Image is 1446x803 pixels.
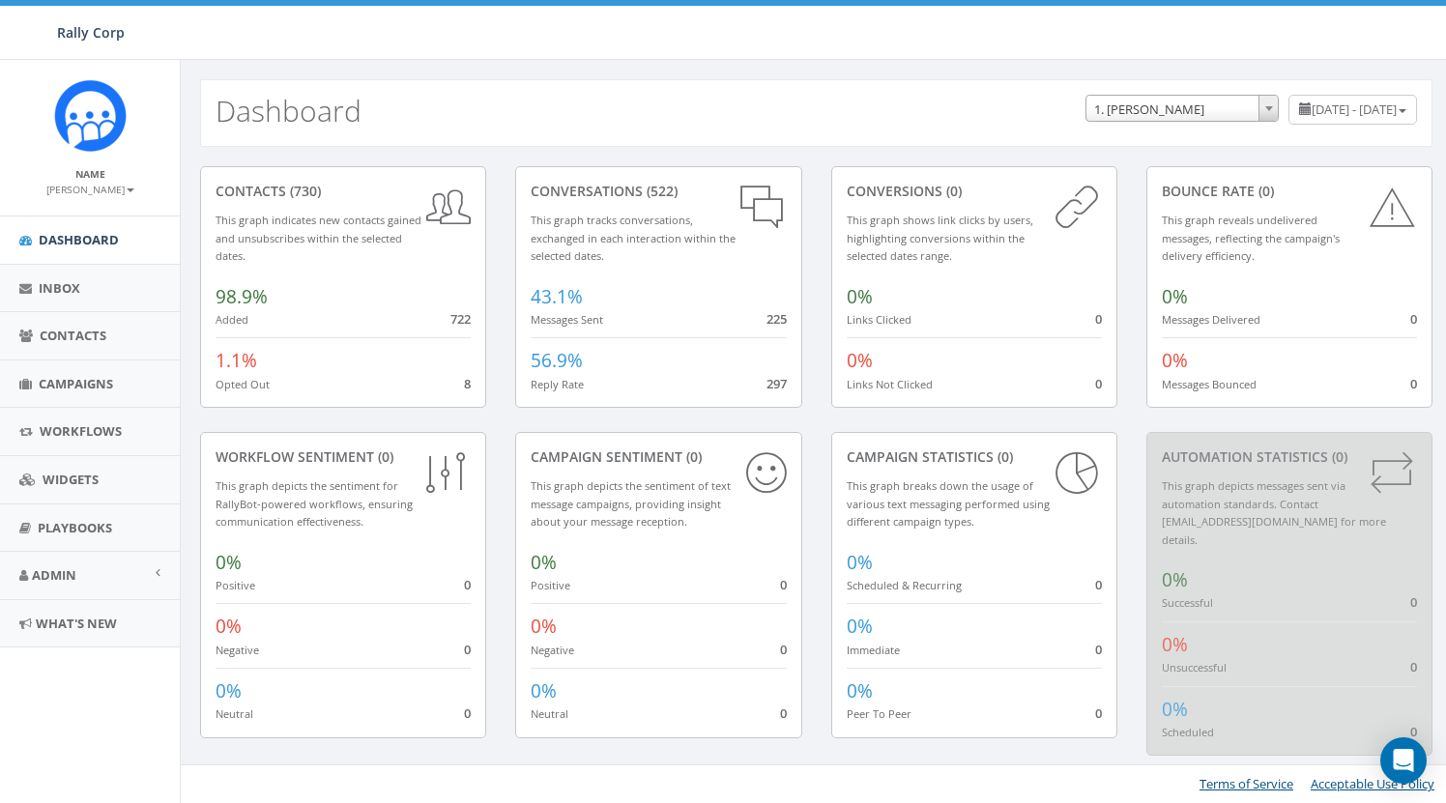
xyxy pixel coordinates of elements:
[1162,447,1417,467] div: Automation Statistics
[1162,312,1260,327] small: Messages Delivered
[766,310,787,328] span: 225
[847,550,873,575] span: 0%
[464,641,471,658] span: 0
[216,678,242,703] span: 0%
[1162,284,1188,309] span: 0%
[1162,348,1188,373] span: 0%
[464,704,471,722] span: 0
[531,377,584,391] small: Reply Rate
[847,578,962,592] small: Scheduled & Recurring
[46,180,134,197] a: [PERSON_NAME]
[40,327,106,344] span: Contacts
[1328,447,1347,466] span: (0)
[531,678,557,703] span: 0%
[1162,632,1188,657] span: 0%
[1410,593,1417,611] span: 0
[374,447,393,466] span: (0)
[1312,100,1397,118] span: [DATE] - [DATE]
[847,678,873,703] span: 0%
[847,312,911,327] small: Links Clicked
[1085,95,1279,122] span: 1. James Martin
[54,79,127,152] img: Icon_1.png
[39,375,113,392] span: Campaigns
[847,447,1102,467] div: Campaign Statistics
[216,550,242,575] span: 0%
[40,422,122,440] span: Workflows
[1095,576,1102,593] span: 0
[36,615,117,632] span: What's New
[57,23,125,42] span: Rally Corp
[994,447,1013,466] span: (0)
[1162,595,1213,610] small: Successful
[643,182,678,200] span: (522)
[216,706,253,721] small: Neutral
[847,614,873,639] span: 0%
[531,478,731,529] small: This graph depicts the sentiment of text message campaigns, providing insight about your message ...
[1162,725,1214,739] small: Scheduled
[531,312,603,327] small: Messages Sent
[682,447,702,466] span: (0)
[531,182,786,201] div: conversations
[1162,182,1417,201] div: Bounce Rate
[1162,697,1188,722] span: 0%
[216,578,255,592] small: Positive
[1200,775,1293,792] a: Terms of Service
[531,284,583,309] span: 43.1%
[531,614,557,639] span: 0%
[450,310,471,328] span: 722
[32,566,76,584] span: Admin
[1255,182,1274,200] span: (0)
[216,348,257,373] span: 1.1%
[531,348,583,373] span: 56.9%
[531,706,568,721] small: Neutral
[942,182,962,200] span: (0)
[1380,737,1427,784] div: Open Intercom Messenger
[39,231,119,248] span: Dashboard
[780,641,787,658] span: 0
[43,471,99,488] span: Widgets
[531,213,736,263] small: This graph tracks conversations, exchanged in each interaction within the selected dates.
[1095,641,1102,658] span: 0
[531,578,570,592] small: Positive
[847,478,1050,529] small: This graph breaks down the usage of various text messaging performed using different campaign types.
[1410,658,1417,675] span: 0
[531,447,786,467] div: Campaign Sentiment
[216,478,413,529] small: This graph depicts the sentiment for RallyBot-powered workflows, ensuring communication effective...
[847,706,911,721] small: Peer To Peer
[847,213,1033,263] small: This graph shows link clicks by users, highlighting conversions within the selected dates range.
[216,95,361,127] h2: Dashboard
[464,576,471,593] span: 0
[1162,377,1257,391] small: Messages Bounced
[1311,775,1434,792] a: Acceptable Use Policy
[38,519,112,536] span: Playbooks
[766,375,787,392] span: 297
[847,284,873,309] span: 0%
[531,643,574,657] small: Negative
[216,643,259,657] small: Negative
[1095,375,1102,392] span: 0
[780,704,787,722] span: 0
[216,447,471,467] div: Workflow Sentiment
[1410,723,1417,740] span: 0
[216,213,421,263] small: This graph indicates new contacts gained and unsubscribes within the selected dates.
[216,284,268,309] span: 98.9%
[1162,213,1340,263] small: This graph reveals undelivered messages, reflecting the campaign's delivery efficiency.
[216,377,270,391] small: Opted Out
[75,167,105,181] small: Name
[1086,96,1278,123] span: 1. James Martin
[46,183,134,196] small: [PERSON_NAME]
[780,576,787,593] span: 0
[1162,567,1188,592] span: 0%
[39,279,80,297] span: Inbox
[1162,478,1386,547] small: This graph depicts messages sent via automation standards. Contact [EMAIL_ADDRESS][DOMAIN_NAME] f...
[847,182,1102,201] div: conversions
[847,348,873,373] span: 0%
[216,182,471,201] div: contacts
[1410,375,1417,392] span: 0
[1095,704,1102,722] span: 0
[286,182,321,200] span: (730)
[1410,310,1417,328] span: 0
[847,643,900,657] small: Immediate
[216,614,242,639] span: 0%
[531,550,557,575] span: 0%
